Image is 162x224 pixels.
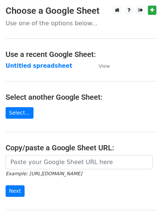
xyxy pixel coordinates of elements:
[6,19,156,27] p: Use one of the options below...
[6,6,156,16] h3: Choose a Google Sheet
[6,50,156,59] h4: Use a recent Google Sheet:
[6,143,156,152] h4: Copy/paste a Google Sheet URL:
[6,185,25,197] input: Next
[6,93,156,102] h4: Select another Google Sheet:
[6,107,34,119] a: Select...
[6,155,153,169] input: Paste your Google Sheet URL here
[6,63,72,69] a: Untitled spreadsheet
[91,63,110,69] a: View
[6,171,82,176] small: Example: [URL][DOMAIN_NAME]
[99,63,110,69] small: View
